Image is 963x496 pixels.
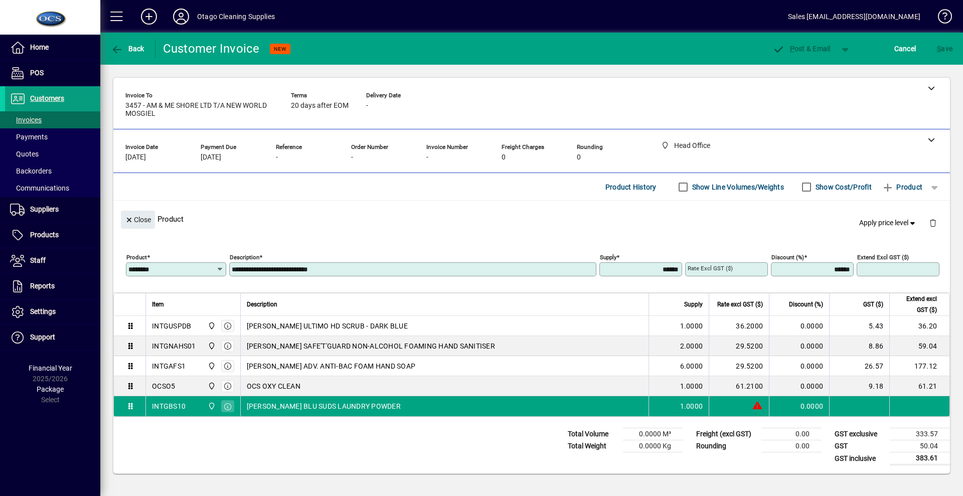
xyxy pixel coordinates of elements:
span: Quotes [10,150,39,158]
td: GST exclusive [830,428,890,440]
a: Suppliers [5,197,100,222]
span: [DATE] [125,153,146,161]
a: Staff [5,248,100,273]
td: GST inclusive [830,452,890,465]
span: Settings [30,307,56,315]
span: - [351,153,353,161]
a: Backorders [5,162,100,180]
span: Payments [10,133,48,141]
span: P [790,45,794,53]
span: 3457 - AM & ME SHORE LTD T/A NEW WORLD MOSGIEL [125,102,276,118]
span: [DATE] [201,153,221,161]
app-page-header-button: Back [100,40,155,58]
td: Total Volume [563,428,623,440]
span: Staff [30,256,46,264]
td: 0.0000 [769,336,829,356]
span: Head Office [205,341,217,352]
td: 0.0000 [769,396,829,416]
span: Description [247,299,277,310]
td: 9.18 [829,376,889,396]
mat-label: Extend excl GST ($) [857,254,909,261]
span: 1.0000 [680,401,703,411]
span: Close [125,212,151,228]
a: Communications [5,180,100,197]
span: Extend excl GST ($) [896,293,937,315]
button: Apply price level [855,214,921,232]
div: 29.5200 [715,361,763,371]
button: Save [934,40,955,58]
span: - [426,153,428,161]
span: Head Office [205,361,217,372]
div: INTGBS10 [152,401,186,411]
span: NEW [274,46,286,52]
span: Head Office [205,401,217,412]
span: GST ($) [863,299,883,310]
span: [PERSON_NAME] ULTIMO HD SCRUB - DARK BLUE [247,321,408,331]
td: 333.57 [890,428,950,440]
span: - [276,153,278,161]
a: Products [5,223,100,248]
span: 20 days after EOM [291,102,349,110]
td: 26.57 [829,356,889,376]
a: Payments [5,128,100,145]
td: Freight (excl GST) [691,428,761,440]
span: Invoices [10,116,42,124]
mat-label: Discount (%) [771,254,804,261]
span: 0 [577,153,581,161]
td: 0.0000 Kg [623,440,683,452]
td: 61.21 [889,376,949,396]
div: INTGUSPDB [152,321,191,331]
mat-label: Description [230,254,259,261]
a: Settings [5,299,100,324]
td: Rounding [691,440,761,452]
button: Product [877,178,927,196]
td: 5.43 [829,316,889,336]
span: Support [30,333,55,341]
td: 0.0000 [769,376,829,396]
button: Back [108,40,147,58]
td: 0.00 [761,428,822,440]
td: 0.00 [761,440,822,452]
span: Product [882,179,922,195]
a: Home [5,35,100,60]
td: 0.0000 M³ [623,428,683,440]
td: GST [830,440,890,452]
span: Supply [684,299,703,310]
div: Otago Cleaning Supplies [197,9,275,25]
button: Product History [601,178,661,196]
button: Close [121,211,155,229]
span: Suppliers [30,205,59,213]
div: Product [113,201,950,237]
span: 0 [502,153,506,161]
span: POS [30,69,44,77]
span: Customers [30,94,64,102]
td: 383.61 [890,452,950,465]
a: Reports [5,274,100,299]
span: Package [37,385,64,393]
span: Item [152,299,164,310]
span: Back [111,45,144,53]
span: ave [937,41,952,57]
button: Add [133,8,165,26]
td: 36.20 [889,316,949,336]
div: INTGAFS1 [152,361,186,371]
span: Head Office [205,320,217,332]
span: 6.0000 [680,361,703,371]
button: Cancel [892,40,919,58]
span: Product History [605,179,657,195]
span: - [366,102,368,110]
mat-label: Supply [600,254,616,261]
a: Quotes [5,145,100,162]
span: Financial Year [29,364,72,372]
a: Knowledge Base [930,2,950,35]
span: Backorders [10,167,52,175]
mat-label: Product [126,254,147,261]
td: 50.04 [890,440,950,452]
span: Reports [30,282,55,290]
span: OCS OXY CLEAN [247,381,300,391]
app-page-header-button: Delete [921,218,945,227]
td: 0.0000 [769,356,829,376]
div: Customer Invoice [163,41,260,57]
span: 2.0000 [680,341,703,351]
span: 1.0000 [680,321,703,331]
